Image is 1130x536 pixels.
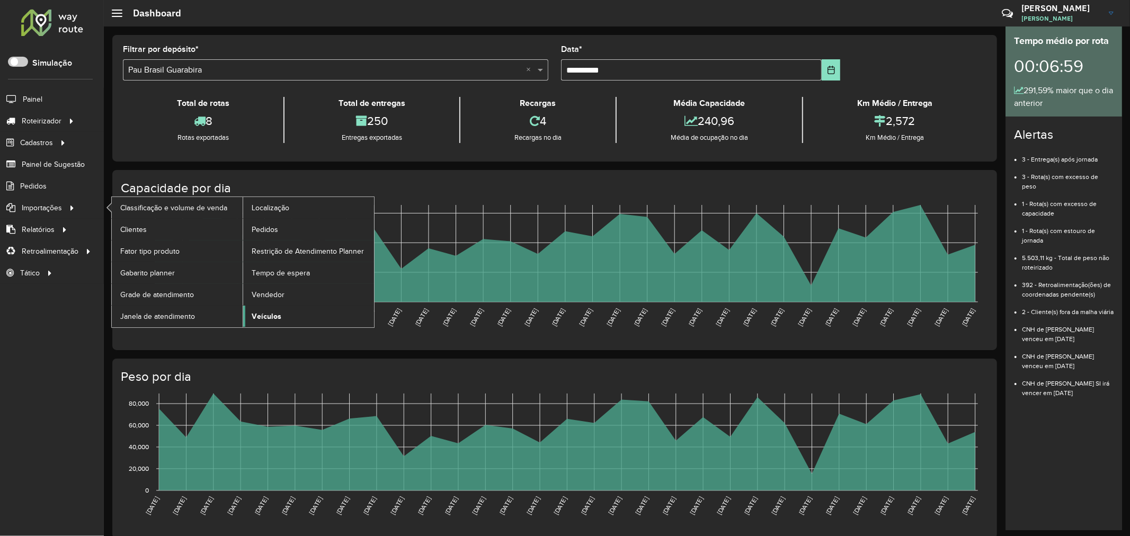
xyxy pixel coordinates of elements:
[526,64,535,76] span: Clear all
[743,496,758,516] text: [DATE]
[126,97,281,110] div: Total de rotas
[1022,218,1114,245] li: 1 - Rota(s) com estouro de jornada
[252,202,289,213] span: Localização
[824,307,839,327] text: [DATE]
[122,7,181,19] h2: Dashboard
[1022,344,1114,371] li: CNH de [PERSON_NAME] venceu em [DATE]
[362,496,377,516] text: [DATE]
[252,311,281,322] span: Veículos
[120,202,227,213] span: Classificação e volume de venda
[172,496,187,516] text: [DATE]
[523,307,539,327] text: [DATE]
[1022,317,1114,344] li: CNH de [PERSON_NAME] venceu em [DATE]
[806,132,984,143] div: Km Médio / Entrega
[498,496,513,516] text: [DATE]
[112,197,243,218] a: Classificação e volume de venda
[619,97,799,110] div: Média Capacidade
[287,97,457,110] div: Total de entregas
[906,307,921,327] text: [DATE]
[252,246,364,257] span: Restrição de Atendimento Planner
[852,496,867,516] text: [DATE]
[145,496,160,516] text: [DATE]
[22,224,55,235] span: Relatórios
[825,496,840,516] text: [DATE]
[1021,14,1101,23] span: [PERSON_NAME]
[1014,34,1114,48] div: Tempo médio por rota
[335,496,350,516] text: [DATE]
[120,267,175,279] span: Gabarito planner
[960,307,976,327] text: [DATE]
[20,137,53,148] span: Cadastros
[619,132,799,143] div: Média de ocupação no dia
[126,132,281,143] div: Rotas exportadas
[1022,272,1114,299] li: 392 - Retroalimentação(ões) de coordenadas pendente(s)
[933,496,949,516] text: [DATE]
[1014,127,1114,142] h4: Alertas
[252,224,278,235] span: Pedidos
[607,496,622,516] text: [DATE]
[553,496,568,516] text: [DATE]
[22,246,78,257] span: Retroalimentação
[960,496,976,516] text: [DATE]
[1021,3,1101,13] h3: [PERSON_NAME]
[469,307,484,327] text: [DATE]
[243,219,374,240] a: Pedidos
[1014,84,1114,110] div: 291,59% maior que o dia anterior
[199,496,214,516] text: [DATE]
[580,496,595,516] text: [DATE]
[112,240,243,262] a: Fator tipo produto
[619,110,799,132] div: 240,96
[22,159,85,170] span: Painel de Sugestão
[20,181,47,192] span: Pedidos
[243,197,374,218] a: Localização
[226,496,242,516] text: [DATE]
[243,262,374,283] a: Tempo de espera
[120,224,147,235] span: Clientes
[1022,147,1114,164] li: 3 - Entrega(s) após jornada
[389,496,405,516] text: [DATE]
[1022,245,1114,272] li: 5.503,11 kg - Total de peso não roteirizado
[387,307,402,327] text: [DATE]
[1022,371,1114,398] li: CNH de [PERSON_NAME] SI irá vencer em [DATE]
[123,43,199,56] label: Filtrar por depósito
[851,307,867,327] text: [DATE]
[120,246,180,257] span: Fator tipo produto
[471,496,486,516] text: [DATE]
[145,487,149,494] text: 0
[126,110,281,132] div: 8
[112,219,243,240] a: Clientes
[112,306,243,327] a: Janela de atendimento
[129,422,149,428] text: 60,000
[416,496,432,516] text: [DATE]
[23,94,42,105] span: Painel
[20,267,40,279] span: Tático
[806,110,984,132] div: 2,572
[906,496,922,516] text: [DATE]
[308,496,323,516] text: [DATE]
[441,307,457,327] text: [DATE]
[463,110,613,132] div: 4
[22,202,62,213] span: Importações
[463,97,613,110] div: Recargas
[32,57,72,69] label: Simulação
[879,307,894,327] text: [DATE]
[769,307,785,327] text: [DATE]
[253,496,269,516] text: [DATE]
[561,43,582,56] label: Data
[112,262,243,283] a: Gabarito planner
[526,496,541,516] text: [DATE]
[770,496,786,516] text: [DATE]
[633,307,648,327] text: [DATE]
[120,311,195,322] span: Janela de atendimento
[689,496,704,516] text: [DATE]
[129,400,149,407] text: 80,000
[121,181,986,196] h4: Capacidade por dia
[661,496,677,516] text: [DATE]
[287,110,457,132] div: 250
[120,289,194,300] span: Grade de atendimento
[1022,191,1114,218] li: 1 - Rota(s) com excesso de capacidade
[578,307,593,327] text: [DATE]
[879,496,894,516] text: [DATE]
[121,369,986,385] h4: Peso por dia
[243,284,374,305] a: Vendedor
